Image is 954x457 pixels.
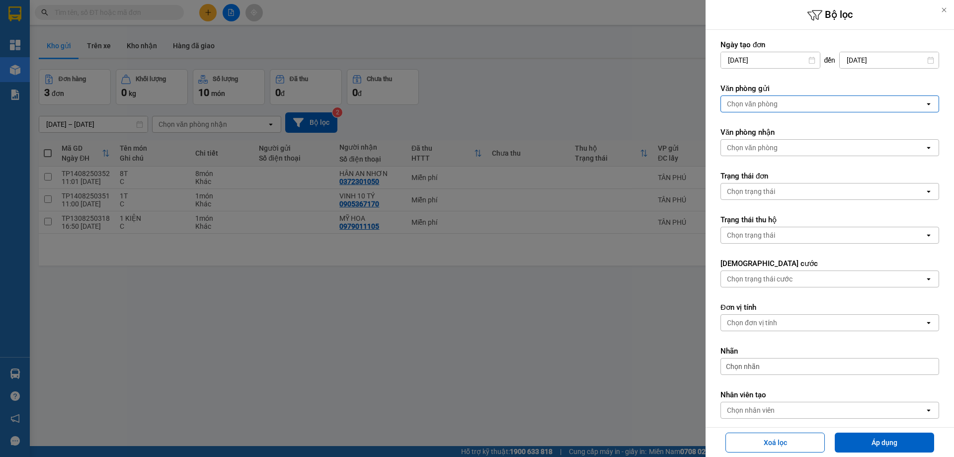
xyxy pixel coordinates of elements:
[726,362,760,371] span: Chọn nhãn
[720,302,939,312] label: Đơn vị tính
[727,230,775,240] div: Chọn trạng thái
[720,259,939,269] label: [DEMOGRAPHIC_DATA] cước
[720,127,939,137] label: Văn phòng nhận
[925,187,933,195] svg: open
[720,40,939,50] label: Ngày tạo đơn
[727,274,793,284] div: Chọn trạng thái cước
[727,405,775,415] div: Chọn nhân viên
[720,84,939,93] label: Văn phòng gửi
[925,275,933,283] svg: open
[721,52,820,68] input: Select a date.
[835,433,934,453] button: Áp dụng
[824,55,836,65] span: đến
[725,433,825,453] button: Xoá lọc
[727,99,778,109] div: Chọn văn phòng
[727,143,778,153] div: Chọn văn phòng
[720,346,939,356] label: Nhãn
[720,171,939,181] label: Trạng thái đơn
[727,186,775,196] div: Chọn trạng thái
[727,318,777,328] div: Chọn đơn vị tính
[925,100,933,108] svg: open
[925,406,933,414] svg: open
[720,215,939,225] label: Trạng thái thu hộ
[720,390,939,400] label: Nhân viên tạo
[925,231,933,239] svg: open
[840,52,939,68] input: Select a date.
[706,7,954,23] h6: Bộ lọc
[925,144,933,152] svg: open
[925,319,933,327] svg: open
